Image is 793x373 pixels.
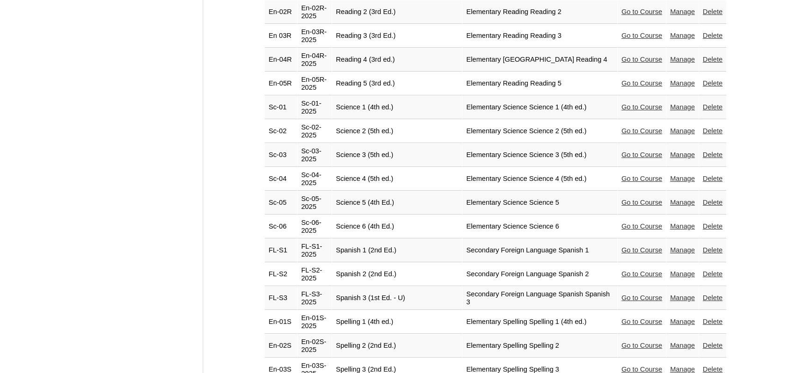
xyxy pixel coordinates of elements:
[332,24,462,48] td: Reading 3 (3rd Ed.)
[265,263,297,286] td: FL-S2
[670,342,695,349] a: Manage
[462,263,617,286] td: Secondary Foreign Language Spanish 2
[703,32,722,39] a: Delete
[670,270,695,278] a: Manage
[703,222,722,230] a: Delete
[670,79,695,87] a: Manage
[703,342,722,349] a: Delete
[265,120,297,143] td: Sc-02
[670,175,695,182] a: Manage
[332,334,462,358] td: Spelling 2 (2nd Ed.)
[332,143,462,167] td: Science 3 (5th ed.)
[265,215,297,238] td: Sc-06
[265,167,297,191] td: Sc-04
[703,366,722,373] a: Delete
[462,0,617,24] td: Elementary Reading Reading 2
[462,215,617,238] td: Elementary Science Science 6
[265,24,297,48] td: En 03R
[670,127,695,135] a: Manage
[332,72,462,95] td: Reading 5 (3rd ed.)
[622,79,662,87] a: Go to Course
[332,191,462,215] td: Science 5 (4th Ed.)
[332,215,462,238] td: Science 6 (4th Ed.)
[670,32,695,39] a: Manage
[670,246,695,254] a: Manage
[622,318,662,325] a: Go to Course
[670,294,695,301] a: Manage
[332,120,462,143] td: Science 2 (5th ed.)
[462,96,617,119] td: Elementary Science Science 1 (4th ed.)
[622,127,662,135] a: Go to Course
[622,103,662,111] a: Go to Course
[265,48,297,72] td: En-04R
[297,72,332,95] td: En-05R-2025
[670,318,695,325] a: Manage
[462,287,617,310] td: Secondary Foreign Language Spanish Spanish 3
[462,167,617,191] td: Elementary Science Science 4 (5th ed.)
[622,199,662,206] a: Go to Course
[622,8,662,15] a: Go to Course
[297,48,332,72] td: En-04R-2025
[297,215,332,238] td: Sc-06-2025
[670,222,695,230] a: Manage
[462,239,617,262] td: Secondary Foreign Language Spanish 1
[462,143,617,167] td: Elementary Science Science 3 (5th ed.)
[265,143,297,167] td: Sc-03
[703,270,722,278] a: Delete
[297,334,332,358] td: En-02S-2025
[462,310,617,334] td: Elementary Spelling Spelling 1 (4th ed.)
[265,287,297,310] td: FL-S3
[297,263,332,286] td: FL-S2-2025
[703,151,722,158] a: Delete
[622,294,662,301] a: Go to Course
[462,120,617,143] td: Elementary Science Science 2 (5th ed.)
[703,199,722,206] a: Delete
[297,24,332,48] td: En-03R-2025
[265,96,297,119] td: Sc-01
[703,246,722,254] a: Delete
[297,120,332,143] td: Sc-02-2025
[265,191,297,215] td: Sc-05
[265,334,297,358] td: En-02S
[297,167,332,191] td: Sc-04-2025
[622,366,662,373] a: Go to Course
[265,310,297,334] td: En-01S
[332,287,462,310] td: Spanish 3 (1st Ed. - U)
[265,72,297,95] td: En-05R
[622,32,662,39] a: Go to Course
[703,127,722,135] a: Delete
[703,56,722,63] a: Delete
[462,72,617,95] td: Elementary Reading Reading 5
[332,239,462,262] td: Spanish 1 (2nd Ed.)
[622,56,662,63] a: Go to Course
[297,0,332,24] td: En-02R-2025
[622,175,662,182] a: Go to Course
[265,239,297,262] td: FL-S1
[670,56,695,63] a: Manage
[332,263,462,286] td: Spanish 2 (2nd Ed.)
[703,8,722,15] a: Delete
[462,48,617,72] td: Elementary [GEOGRAPHIC_DATA] Reading 4
[332,48,462,72] td: Reading 4 (3rd ed.)
[622,151,662,158] a: Go to Course
[670,199,695,206] a: Manage
[622,246,662,254] a: Go to Course
[332,0,462,24] td: Reading 2 (3rd Ed.)
[332,310,462,334] td: Spelling 1 (4th ed.)
[297,191,332,215] td: Sc-05-2025
[622,342,662,349] a: Go to Course
[297,310,332,334] td: En-01S-2025
[265,0,297,24] td: En-02R
[462,334,617,358] td: Elementary Spelling Spelling 2
[332,167,462,191] td: Science 4 (5th ed.)
[462,24,617,48] td: Elementary Reading Reading 3
[670,366,695,373] a: Manage
[332,96,462,119] td: Science 1 (4th ed.)
[703,175,722,182] a: Delete
[462,191,617,215] td: Elementary Science Science 5
[297,287,332,310] td: FL-S3-2025
[670,103,695,111] a: Manage
[703,294,722,301] a: Delete
[622,270,662,278] a: Go to Course
[622,222,662,230] a: Go to Course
